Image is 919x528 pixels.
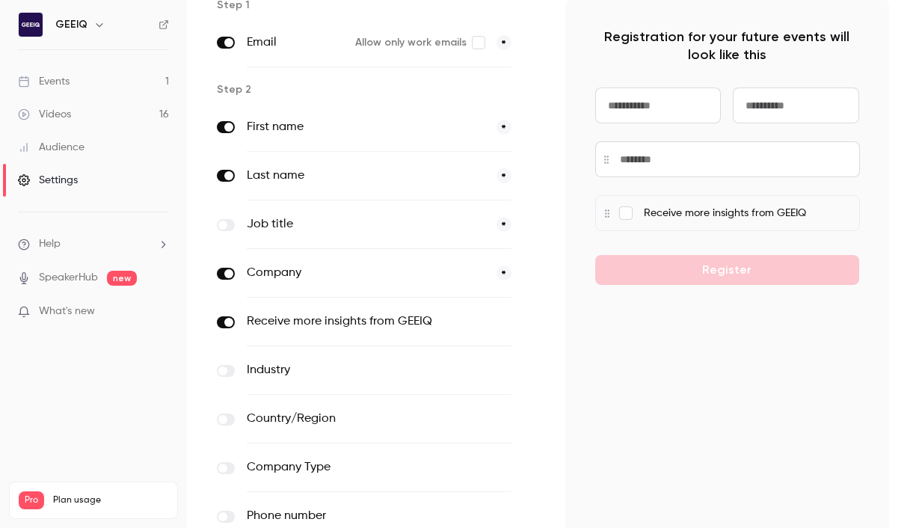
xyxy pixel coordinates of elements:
label: Company Type [247,458,449,476]
p: Step 2 [217,82,541,97]
p: Registration for your future events will look like this [595,28,860,64]
label: Email [247,34,343,52]
p: Receive more insights from GEEIQ [644,206,859,221]
div: Settings [18,173,78,188]
div: Audience [18,140,84,155]
label: Allow only work emails [355,35,485,50]
label: Company [247,264,485,282]
label: Phone number [247,507,449,525]
a: SpeakerHub [39,270,98,286]
label: Job title [247,215,485,233]
label: Country/Region [247,410,449,428]
label: First name [247,118,485,136]
label: Receive more insights from GEEIQ [247,313,449,331]
span: new [107,271,137,286]
h6: GEEIQ [55,17,87,32]
label: Industry [247,361,449,379]
span: Plan usage [53,494,168,506]
span: Help [39,236,61,252]
label: Last name [247,167,485,185]
li: help-dropdown-opener [18,236,169,252]
span: Pro [19,491,44,509]
span: What's new [39,304,95,319]
img: GEEIQ [19,13,43,37]
div: Events [18,74,70,89]
div: Videos [18,107,71,122]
